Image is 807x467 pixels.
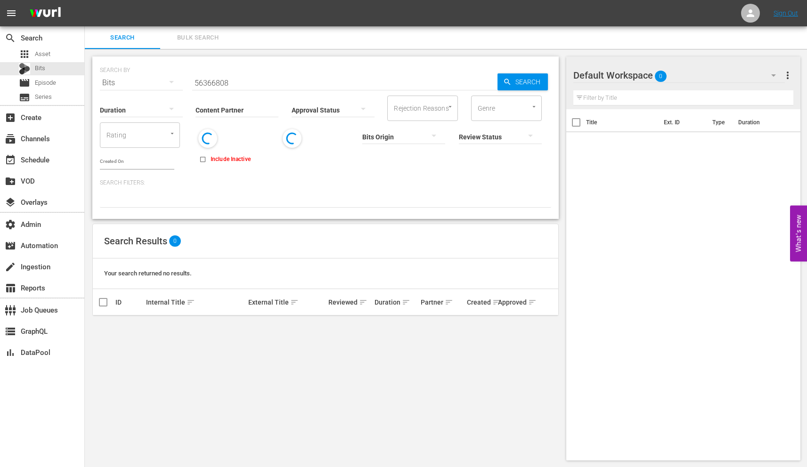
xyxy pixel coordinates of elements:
[328,297,372,308] div: Reviewed
[5,219,16,230] span: Admin
[5,197,16,208] span: Overlays
[35,78,56,88] span: Episode
[492,298,501,306] span: sort
[19,48,30,60] span: Asset
[166,32,230,43] span: Bulk Search
[115,298,143,306] div: ID
[421,297,464,308] div: Partner
[19,63,30,74] div: Bits
[445,298,453,306] span: sort
[35,49,50,59] span: Asset
[104,270,192,277] span: Your search returned no results.
[530,102,538,111] button: Open
[90,32,155,43] span: Search
[512,73,548,90] span: Search
[359,298,367,306] span: sort
[290,298,299,306] span: sort
[707,109,733,136] th: Type
[790,206,807,262] button: Open Feedback Widget
[104,235,167,247] span: Search Results
[782,70,793,81] span: more_vert
[5,133,16,145] span: Channels
[19,92,30,103] span: Series
[467,297,495,308] div: Created
[100,179,551,187] p: Search Filters:
[5,154,16,166] span: Schedule
[573,62,785,89] div: Default Workspace
[498,297,526,308] div: Approved
[187,298,195,306] span: sort
[5,261,16,273] span: Ingestion
[402,298,410,306] span: sort
[5,240,16,251] span: Automation
[5,326,16,337] span: GraphQL
[5,282,16,294] span: Reports
[375,297,418,308] div: Duration
[774,9,798,17] a: Sign Out
[5,176,16,187] span: VOD
[5,347,16,358] span: DataPool
[446,102,455,111] button: Open
[35,64,45,73] span: Bits
[5,305,16,316] span: Job Queues
[497,73,548,90] button: Search
[5,112,16,123] span: Create
[5,32,16,44] span: Search
[733,109,789,136] th: Duration
[6,8,17,19] span: menu
[211,155,251,163] span: Include Inactive
[655,66,667,86] span: 0
[100,70,183,96] div: Bits
[658,109,707,136] th: Ext. ID
[168,129,177,138] button: Open
[169,235,181,247] span: 0
[586,109,658,136] th: Title
[23,2,68,24] img: ans4CAIJ8jUAAAAAAAAAAAAAAAAAAAAAAAAgQb4GAAAAAAAAAAAAAAAAAAAAAAAAJMjXAAAAAAAAAAAAAAAAAAAAAAAAgAT5G...
[35,92,52,102] span: Series
[146,297,245,308] div: Internal Title
[782,64,793,87] button: more_vert
[248,297,326,308] div: External Title
[19,77,30,89] span: Episode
